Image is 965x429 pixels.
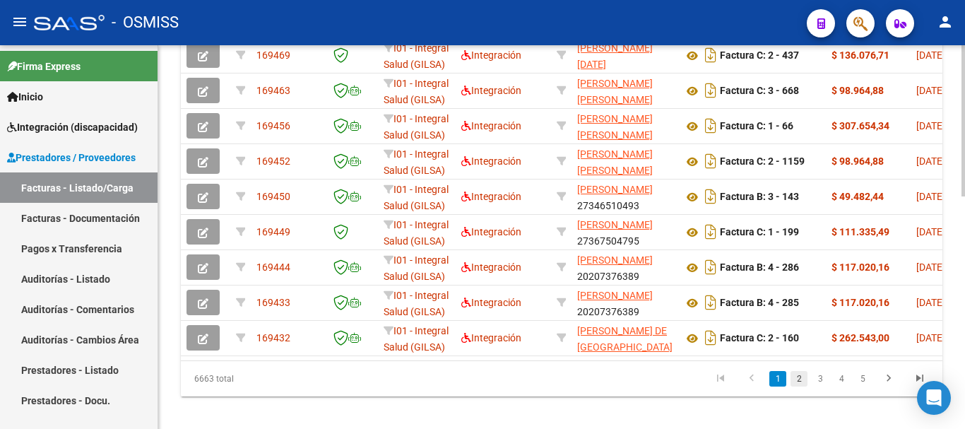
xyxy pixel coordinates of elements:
li: page 2 [788,367,810,391]
span: [PERSON_NAME] [577,184,653,195]
strong: Factura C: 2 - 1159 [720,156,805,168]
span: Integración [461,155,521,167]
strong: Factura B: 3 - 143 [720,192,799,203]
span: 169433 [256,297,290,308]
strong: Factura B: 4 - 285 [720,298,799,309]
span: Integración [461,85,521,96]
div: 20207376389 [577,288,672,317]
span: Inicio [7,89,43,105]
strong: $ 117.020,16 [831,261,889,273]
span: Integración [461,332,521,343]
span: Integración (discapacidad) [7,119,138,135]
i: Descargar documento [701,256,720,278]
span: [PERSON_NAME] [PERSON_NAME] [577,78,653,105]
span: I01 - Integral Salud (GILSA) [384,148,449,176]
a: go to previous page [738,371,765,387]
strong: Factura B: 4 - 286 [720,262,799,274]
span: I01 - Integral Salud (GILSA) [384,325,449,353]
strong: $ 49.482,44 [831,191,884,202]
span: - OSMISS [112,7,179,38]
a: go to next page [875,371,902,387]
mat-icon: menu [11,13,28,30]
span: 169452 [256,155,290,167]
a: 4 [833,371,850,387]
span: [PERSON_NAME] [PERSON_NAME] [577,148,653,176]
span: I01 - Integral Salud (GILSA) [384,290,449,317]
i: Descargar documento [701,79,720,102]
div: 27329591641 [577,40,672,70]
span: 169469 [256,49,290,61]
li: page 1 [767,367,788,391]
i: Descargar documento [701,114,720,137]
i: Descargar documento [701,291,720,314]
div: 27346510493 [577,182,672,211]
i: Descargar documento [701,185,720,208]
span: [PERSON_NAME] [577,219,653,230]
strong: Factura C: 2 - 160 [720,333,799,344]
span: 169463 [256,85,290,96]
li: page 3 [810,367,831,391]
span: I01 - Integral Salud (GILSA) [384,113,449,141]
div: 27367504795 [577,217,672,247]
span: [PERSON_NAME] [577,290,653,301]
strong: $ 98.964,88 [831,155,884,167]
div: 6663 total [181,361,331,396]
li: page 5 [852,367,873,391]
span: 169432 [256,332,290,343]
strong: $ 117.020,16 [831,297,889,308]
span: Firma Express [7,59,81,74]
i: Descargar documento [701,327,720,349]
mat-icon: person [937,13,954,30]
span: 169450 [256,191,290,202]
span: Integración [461,49,521,61]
div: Open Intercom Messenger [917,381,951,415]
strong: Factura C: 1 - 66 [720,121,793,132]
div: 27294882036 [577,323,672,353]
strong: $ 98.964,88 [831,85,884,96]
strong: Factura C: 2 - 437 [720,50,799,61]
strong: $ 307.654,34 [831,120,889,131]
i: Descargar documento [701,150,720,172]
div: 27298287566 [577,146,672,176]
span: [DATE] [916,332,945,343]
span: [DATE] [916,155,945,167]
div: 20207376389 [577,252,672,282]
span: I01 - Integral Salud (GILSA) [384,254,449,282]
strong: $ 136.076,71 [831,49,889,61]
span: I01 - Integral Salud (GILSA) [384,219,449,247]
strong: Factura C: 3 - 668 [720,86,799,97]
span: Integración [461,261,521,273]
span: [DATE] [916,191,945,202]
span: [DATE] [916,297,945,308]
span: I01 - Integral Salud (GILSA) [384,78,449,105]
span: [PERSON_NAME] DE [GEOGRAPHIC_DATA] [577,325,673,353]
span: 169449 [256,226,290,237]
span: [PERSON_NAME] [PERSON_NAME] [577,113,653,141]
span: Prestadores / Proveedores [7,150,136,165]
span: [DATE] [916,226,945,237]
strong: $ 111.335,49 [831,226,889,237]
a: go to first page [707,371,734,387]
div: 27379220504 [577,111,672,141]
i: Descargar documento [701,221,720,243]
div: 27284197793 [577,76,672,105]
span: 169456 [256,120,290,131]
strong: $ 262.543,00 [831,332,889,343]
a: 1 [769,371,786,387]
span: Integración [461,226,521,237]
span: [PERSON_NAME] [577,254,653,266]
span: [DATE] [916,261,945,273]
span: Integración [461,120,521,131]
a: 2 [791,371,807,387]
span: [DATE] [916,85,945,96]
a: go to last page [906,371,933,387]
a: 5 [854,371,871,387]
span: 169444 [256,261,290,273]
i: Descargar documento [701,44,720,66]
span: [DATE] [916,120,945,131]
a: 3 [812,371,829,387]
li: page 4 [831,367,852,391]
span: Integración [461,297,521,308]
span: I01 - Integral Salud (GILSA) [384,184,449,211]
span: Integración [461,191,521,202]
